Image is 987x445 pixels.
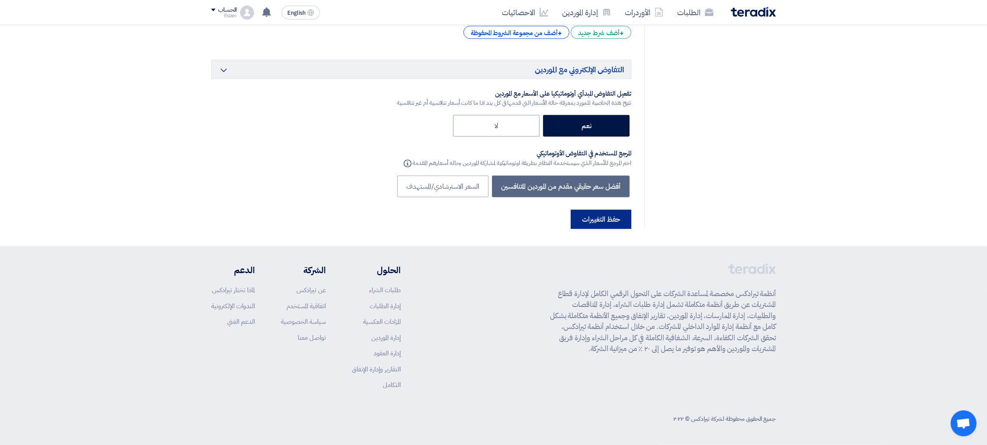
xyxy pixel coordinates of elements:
[281,317,326,326] a: سياسة الخصوصية
[550,288,776,355] p: أنظمة تيرادكس مخصصة لمساعدة الشركات على التحول الرقمي الكامل لإدارة قطاع المشتريات عن طريق أنظمة ...
[463,26,569,39] div: أضف من مجموعة الشروط المحفوظة
[369,285,401,295] a: طلبات الشراء
[571,26,631,39] div: أضف شرط جديد
[397,98,631,107] div: تتيح هذة الخاصية للمورد بمعرفة حالة الأسعار التي قدمها في كل بند اذا ما كانت أسعار تنافسية أم غير...
[397,176,489,197] label: السعر الاسترشادي/المستهدف
[492,176,630,197] label: أفضل سعر حقيقي مقدم من الموردين المتنافسين
[227,317,255,326] a: الدعم الفني
[363,317,401,326] a: المزادات العكسية
[543,115,630,137] label: نعم
[352,364,401,374] a: التقارير وإدارة الإنفاق
[287,10,305,16] span: English
[373,348,401,358] a: إدارة العقود
[555,2,618,23] a: إدارة الموردين
[298,333,326,342] a: تواصل معنا
[218,6,237,14] div: الحساب
[371,333,401,342] a: إدارة الموردين
[620,28,624,39] span: +
[240,6,254,19] img: profile_test.png
[281,264,326,277] li: الشركة
[286,301,326,311] a: اتفاقية المستخدم
[558,28,562,39] span: +
[402,158,631,168] div: اختر المرجع للأسعار الذي سيستخدمة النظام بطريقة اوتوماتيكية لمشاركة الموردين بحاله أسعارهم المقدمة
[397,90,631,98] div: تفعيل التفاوض المبدأي أوتوماتيكيا على الأسعار مع الموردين
[571,210,631,229] button: حفظ التغييرات
[731,7,776,17] img: Teradix logo
[211,264,255,277] li: الدعم
[495,2,555,23] a: الاحصائيات
[296,285,326,295] a: عن تيرادكس
[670,2,720,23] a: الطلبات
[673,414,776,423] div: جميع الحقوق محفوظة لشركة تيرادكس © ٢٠٢٢
[211,60,631,79] h5: التفاوض الإلكتروني مع الموردين
[370,301,401,311] a: إدارة الطلبات
[383,380,401,390] a: التكامل
[352,264,401,277] li: الحلول
[212,285,255,295] a: لماذا تختار تيرادكس
[402,149,631,158] div: المرجع المستخدم في التفاوض الأوتوماتيكي
[618,2,670,23] a: الأوردرات
[211,13,237,18] div: Eslam
[211,301,255,311] a: الندوات الإلكترونية
[951,410,977,436] a: Open chat
[282,6,320,19] button: English
[453,115,540,137] label: لا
